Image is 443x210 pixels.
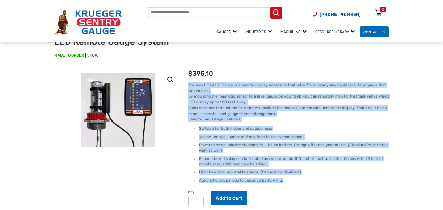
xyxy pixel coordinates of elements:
button: Add to cart [211,191,247,205]
span: Industries [245,30,272,34]
div: 0 [382,7,384,12]
span: [PHONE_NUMBER] [320,12,361,17]
img: Krueger Sentry Gauge [54,10,122,35]
li: Remote tank display can be located anywhere within 100 feet of the transmitter. Comes with 25 fee... [199,156,389,167]
span: Contact Us [363,30,385,34]
li: Yellow Led will illuminate if any fault to the system occurs. [199,134,389,140]
li: Automatic sleep mode to conserve battery life. [199,178,389,183]
a: Machining [277,25,312,38]
li: Suitable for both indoor and outdoor use. [199,126,389,131]
a: Industries [242,25,277,38]
a: View full-screen image gallery [164,73,177,86]
span: MADE TO ORDER [54,53,84,58]
li: Hi or Low level adjustable alarms. (Can also be disabled.) [199,169,389,175]
span: Resource Library [315,30,355,34]
span: $ [188,70,193,78]
span: SKU#: [85,53,98,58]
a: Contact Us [360,26,389,38]
input: Product quantity [188,197,204,206]
li: Powered by an industry standard 9V Lithium battery. Change after one year of use. (Standard 9V ba... [199,142,389,153]
bdi: 395.10 [188,70,213,78]
span: Gauges [216,30,237,34]
a: Gauges [213,25,242,38]
a: Resource Library [312,25,360,38]
p: The new LED At A Glance is a remote display accessory that retro fits to nearly any liquid level ... [188,82,389,122]
a: Phone Number (920) 434-8860 [313,11,361,18]
span: Machining [280,30,307,34]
